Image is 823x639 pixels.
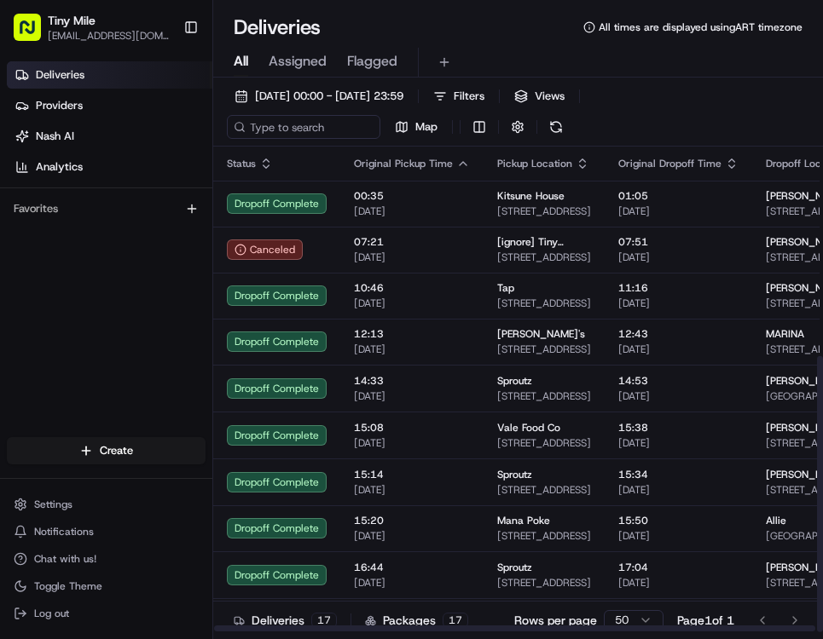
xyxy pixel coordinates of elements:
span: 17:04 [618,561,739,574]
span: Toggle Theme [34,579,102,593]
button: Chat with us! [7,547,206,571]
span: [DATE] [354,436,470,450]
span: [DATE] [354,576,470,590]
span: 14:33 [354,374,470,388]
span: [DATE] [618,389,739,403]
span: Kitsune House [497,189,565,203]
button: Views [507,84,572,108]
div: Favorites [7,195,206,222]
button: Canceled [227,239,303,260]
span: [DATE] [354,389,470,403]
span: [DATE] 00:00 - [DATE] 23:59 [255,89,403,104]
span: Views [535,89,565,104]
span: [DATE] [618,436,739,450]
span: 15:20 [354,514,470,527]
span: Original Pickup Time [354,157,453,170]
a: Analytics [7,153,212,181]
span: [STREET_ADDRESS] [497,343,591,356]
span: [STREET_ADDRESS] [497,250,591,264]
span: [DATE] [618,343,739,356]
span: 00:35 [354,189,470,203]
span: [DATE] [354,204,470,218]
button: Create [7,437,206,464]
span: [STREET_ADDRESS] [497,483,591,497]
span: [DATE] [354,483,470,497]
span: 10:46 [354,281,470,295]
span: 15:34 [618,468,739,481]
button: [EMAIL_ADDRESS][DOMAIN_NAME] [48,29,170,43]
span: [DATE] [618,204,739,218]
span: MARINA [766,327,804,341]
span: 11:16 [618,281,739,295]
span: [STREET_ADDRESS] [497,436,591,450]
span: Chat with us! [34,552,96,566]
span: Sproutz [497,561,532,574]
span: Flagged [347,51,397,72]
a: Deliveries [7,61,212,89]
span: Pickup Location [497,157,572,170]
input: Type to search [227,115,380,139]
span: [STREET_ADDRESS] [497,529,591,543]
span: Deliveries [36,67,84,83]
button: Refresh [544,115,568,139]
span: [DATE] [618,529,739,543]
div: Packages [365,612,468,629]
span: All [234,51,248,72]
span: 12:13 [354,327,470,341]
span: [DATE] [354,250,470,264]
span: [STREET_ADDRESS] [497,576,591,590]
div: Page 1 of 1 [677,612,734,629]
p: Rows per page [514,612,597,629]
button: Log out [7,602,206,625]
span: Analytics [36,159,83,175]
span: Mana Poke [497,514,550,527]
span: Original Dropoff Time [618,157,722,170]
button: Toggle Theme [7,574,206,598]
span: Status [227,157,256,170]
span: Create [100,443,133,458]
span: 14:53 [618,374,739,388]
a: Nash AI [7,123,212,150]
span: 15:14 [354,468,470,481]
span: 15:38 [618,421,739,435]
span: 15:50 [618,514,739,527]
span: 12:43 [618,327,739,341]
span: [DATE] [618,250,739,264]
span: Tap [497,281,514,295]
span: All times are displayed using ART timezone [599,20,803,34]
span: [DATE] [618,296,739,310]
button: [DATE] 00:00 - [DATE] 23:59 [227,84,411,108]
button: Notifications [7,520,206,544]
span: Providers [36,98,83,113]
button: Tiny Mile[EMAIL_ADDRESS][DOMAIN_NAME] [7,7,177,48]
span: [PERSON_NAME]'s [497,327,585,341]
span: 07:21 [354,235,470,249]
span: Vale Food Co [497,421,560,435]
span: 07:51 [618,235,739,249]
h1: Deliveries [234,14,321,41]
span: Sproutz [497,374,532,388]
span: [DATE] [354,343,470,356]
span: Nash AI [36,129,74,144]
div: 17 [311,613,337,628]
span: Map [415,119,438,135]
a: Providers [7,92,212,119]
span: [DATE] [618,576,739,590]
div: Deliveries [234,612,337,629]
span: 01:05 [618,189,739,203]
div: 17 [443,613,468,628]
button: Tiny Mile [48,12,96,29]
button: Filters [426,84,492,108]
button: Settings [7,492,206,516]
span: Allie [766,514,786,527]
span: 15:08 [354,421,470,435]
span: [STREET_ADDRESS] [497,296,591,310]
button: Map [387,115,445,139]
span: Settings [34,498,72,511]
span: [STREET_ADDRESS] [497,389,591,403]
span: Sproutz [497,468,532,481]
span: Log out [34,607,69,620]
